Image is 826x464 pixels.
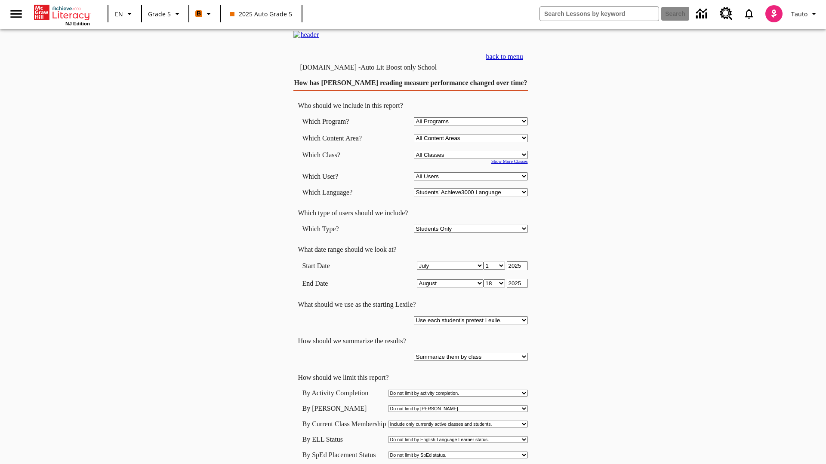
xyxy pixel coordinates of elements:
td: What should we use as the starting Lexile? [293,301,527,308]
a: Resource Center, Will open in new tab [715,2,738,25]
td: Which type of users should we include? [293,209,527,217]
td: [DOMAIN_NAME] - [300,64,437,71]
input: search field [540,7,659,21]
span: NJ Edition [65,21,90,26]
td: Which Type? [302,225,378,233]
td: Which Language? [302,188,378,196]
span: Tauto [791,9,808,18]
td: By Current Class Membership [302,420,386,428]
div: Home [34,3,90,26]
nobr: Auto Lit Boost only School [361,64,437,71]
button: Select a new avatar [760,3,788,25]
a: Show More Classes [491,159,528,164]
td: By Activity Completion [302,389,386,397]
td: How should we summarize the results? [293,337,527,345]
button: Language: EN, Select a language [111,6,139,21]
span: 2025 Auto Grade 5 [230,9,292,18]
td: How should we limit this report? [293,374,527,382]
td: What date range should we look at? [293,246,527,253]
a: Notifications [738,3,760,25]
img: header [293,31,319,39]
td: By ELL Status [302,436,386,443]
nobr: Which Content Area? [302,134,362,142]
img: avatar image [765,5,783,22]
a: How has [PERSON_NAME] reading measure performance changed over time? [294,79,527,86]
td: End Date [302,279,378,288]
button: Open side menu [3,1,29,27]
td: Which User? [302,172,378,180]
td: By SpEd Placement Status [302,451,386,459]
button: Boost Class color is orange. Change class color [192,6,217,21]
span: Grade 5 [148,9,171,18]
a: back to menu [486,53,523,60]
span: B [197,8,201,19]
button: Grade: Grade 5, Select a grade [145,6,186,21]
button: Profile/Settings [788,6,823,21]
span: EN [115,9,123,18]
td: Who should we include in this report? [293,102,527,110]
td: Which Class? [302,151,378,159]
td: Start Date [302,261,378,270]
a: Data Center [691,2,715,26]
td: By [PERSON_NAME] [302,405,386,412]
td: Which Program? [302,117,378,125]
